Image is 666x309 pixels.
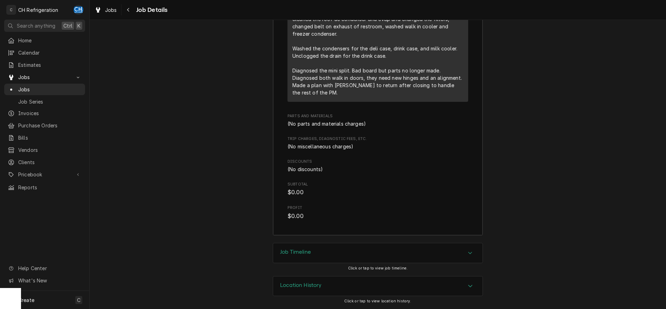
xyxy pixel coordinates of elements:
[18,277,81,284] span: What's New
[18,49,82,56] span: Calendar
[74,5,83,15] div: Chris Hiraga's Avatar
[18,61,82,69] span: Estimates
[4,84,85,95] a: Jobs
[348,266,408,271] span: Click or tap to view job timeline.
[77,296,81,304] span: C
[4,182,85,193] a: Reports
[123,4,134,15] button: Navigate back
[287,189,304,196] span: $0.00
[4,132,85,143] a: Bills
[273,243,483,263] div: Job Timeline
[287,182,468,197] div: Subtotal
[18,122,82,129] span: Purchase Orders
[18,297,34,303] span: Create
[18,146,82,154] span: Vendors
[4,71,85,83] a: Go to Jobs
[4,262,85,274] a: Go to Help Center
[18,184,82,191] span: Reports
[287,212,468,220] span: Profit
[287,205,468,220] div: Profit
[105,6,117,14] span: Jobs
[287,188,468,197] span: Subtotal
[92,4,120,16] a: Jobs
[4,96,85,107] a: Job Series
[18,86,82,93] span: Jobs
[18,6,58,14] div: CH Refrigeration
[287,213,304,219] span: $0.00
[273,243,483,263] button: Accordion Details Expand Trigger
[4,35,85,46] a: Home
[18,171,71,178] span: Pricebook
[344,299,411,303] span: Click or tap to view location history.
[18,110,82,117] span: Invoices
[18,37,82,44] span: Home
[287,159,468,173] div: Discounts
[273,276,483,296] div: Accordion Header
[134,5,168,15] span: Job Details
[273,276,483,296] div: Location History
[4,120,85,131] a: Purchase Orders
[280,249,311,255] h3: Job Timeline
[6,5,16,15] div: C
[74,5,83,15] div: CH
[77,22,81,29] span: K
[4,107,85,119] a: Invoices
[287,136,468,142] span: Trip Charges, Diagnostic Fees, etc.
[17,22,55,29] span: Search anything
[273,243,483,263] div: Accordion Header
[287,113,468,127] div: Parts and Materials
[63,22,72,29] span: Ctrl
[4,169,85,180] a: Go to Pricebook
[292,1,463,96] div: Arrived on site and began checking gaskets, walk in, reach in coolers, and coolers in kitchen. Wi...
[18,98,82,105] span: Job Series
[4,156,85,168] a: Clients
[287,166,468,173] div: Discounts List
[287,205,468,211] span: Profit
[18,265,81,272] span: Help Center
[287,113,468,119] span: Parts and Materials
[18,134,82,141] span: Bills
[287,159,468,164] span: Discounts
[4,59,85,71] a: Estimates
[287,182,468,187] span: Subtotal
[18,73,71,81] span: Jobs
[4,47,85,58] a: Calendar
[273,276,483,296] button: Accordion Details Expand Trigger
[4,144,85,156] a: Vendors
[4,20,85,32] button: Search anythingCtrlK
[280,282,322,289] h3: Location History
[287,143,468,150] div: Trip Charges, Diagnostic Fees, etc. List
[18,159,82,166] span: Clients
[287,120,468,127] div: Parts and Materials List
[4,275,85,286] a: Go to What's New
[287,136,468,150] div: Trip Charges, Diagnostic Fees, etc.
